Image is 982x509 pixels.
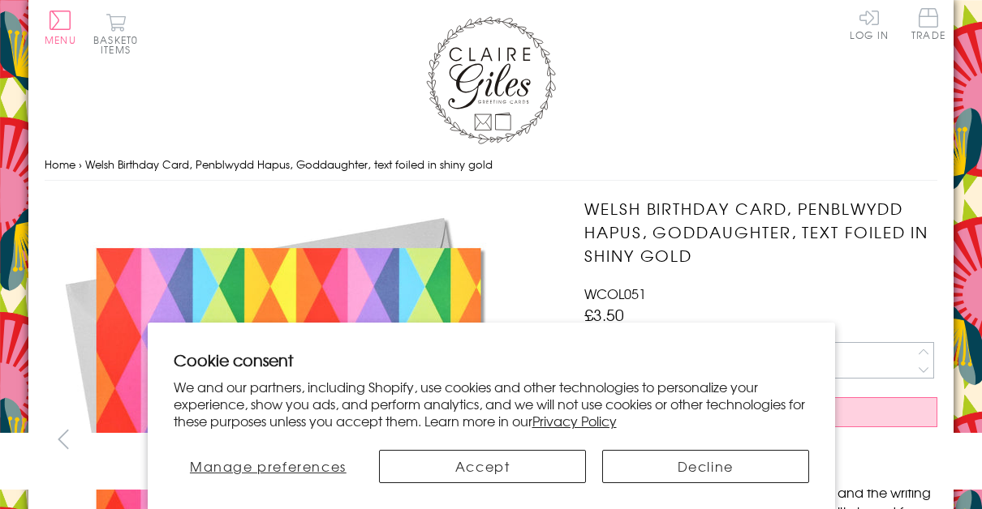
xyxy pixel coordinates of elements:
[174,450,364,483] button: Manage preferences
[602,450,809,483] button: Decline
[379,450,586,483] button: Accept
[101,32,138,57] span: 0 items
[45,421,81,457] button: prev
[45,156,75,172] a: Home
[45,32,76,47] span: Menu
[45,148,937,182] nav: breadcrumbs
[93,13,138,54] button: Basket0 items
[174,379,809,429] p: We and our partners, including Shopify, use cookies and other technologies to personalize your ex...
[911,8,945,40] span: Trade
[584,284,646,303] span: WCOL051
[850,8,889,40] a: Log In
[584,197,937,267] h1: Welsh Birthday Card, Penblwydd Hapus, Goddaughter, text foiled in shiny gold
[532,411,617,430] a: Privacy Policy
[45,11,76,45] button: Menu
[79,156,82,172] span: ›
[584,303,624,326] span: £3.50
[911,8,945,43] a: Trade
[426,16,556,144] img: Claire Giles Greetings Cards
[190,456,347,476] span: Manage preferences
[174,349,809,371] h2: Cookie consent
[85,156,493,172] span: Welsh Birthday Card, Penblwydd Hapus, Goddaughter, text foiled in shiny gold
